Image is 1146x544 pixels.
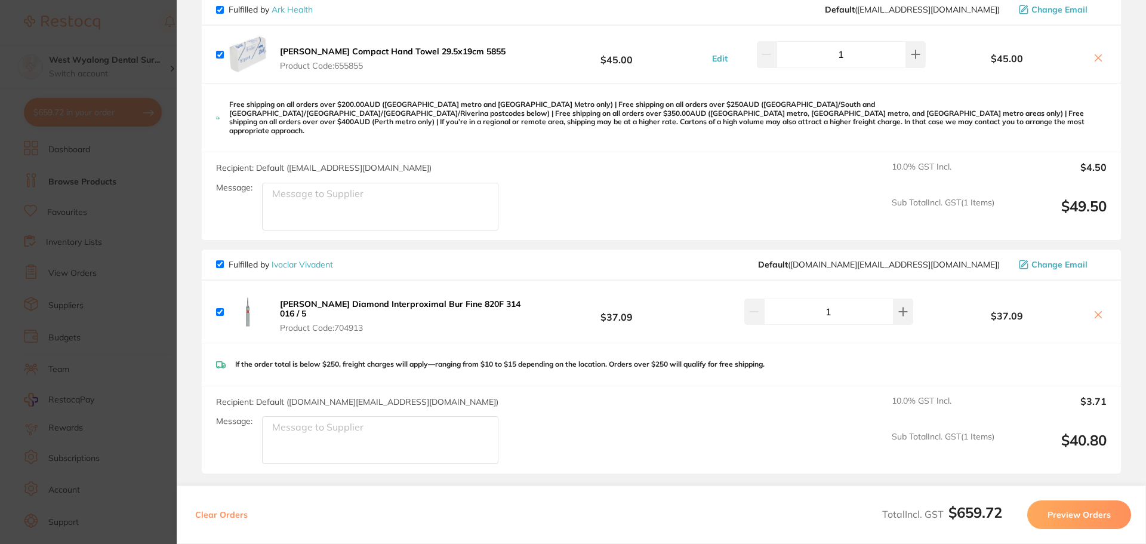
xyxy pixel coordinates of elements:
[272,4,313,15] a: Ark Health
[892,198,994,230] span: Sub Total Incl. GST ( 1 Items)
[1015,259,1107,270] button: Change Email
[758,260,1000,269] span: orders.au@ivoclar.com
[229,100,1107,135] p: Free shipping on all orders over $200.00AUD ([GEOGRAPHIC_DATA] metro and [GEOGRAPHIC_DATA] Metro ...
[892,432,994,465] span: Sub Total Incl. GST ( 1 Items)
[1031,260,1088,269] span: Change Email
[216,162,432,173] span: Recipient: Default ( [EMAIL_ADDRESS][DOMAIN_NAME] )
[758,259,788,270] b: Default
[276,299,528,333] button: [PERSON_NAME] Diamond Interproximal Bur Fine 820F 314 016 / 5 Product Code:704913
[280,46,506,57] b: [PERSON_NAME] Compact Hand Towel 29.5x19cm 5855
[892,396,994,422] span: 10.0 % GST Incl.
[528,301,706,323] b: $37.09
[929,311,1085,321] b: $37.09
[825,4,855,15] b: Default
[276,46,509,71] button: [PERSON_NAME] Compact Hand Towel 29.5x19cm 5855 Product Code:655855
[929,53,1085,64] b: $45.00
[229,35,267,73] img: MXF0czB2Yw
[280,299,520,319] b: [PERSON_NAME] Diamond Interproximal Bur Fine 820F 314 016 / 5
[892,162,994,188] span: 10.0 % GST Incl.
[1015,4,1107,15] button: Change Email
[1004,396,1107,422] output: $3.71
[192,500,251,529] button: Clear Orders
[229,293,267,331] img: YjRhOG13YQ
[216,397,498,407] span: Recipient: Default ( [DOMAIN_NAME][EMAIL_ADDRESS][DOMAIN_NAME] )
[1031,5,1088,14] span: Change Email
[882,508,1002,520] span: Total Incl. GST
[948,503,1002,521] b: $659.72
[216,183,252,193] label: Message:
[229,5,313,14] p: Fulfilled by
[229,260,333,269] p: Fulfilled by
[216,416,252,426] label: Message:
[1004,162,1107,188] output: $4.50
[280,61,506,70] span: Product Code: 655855
[825,5,1000,14] span: sales@arkhealth.com.au
[1004,198,1107,230] output: $49.50
[1027,500,1131,529] button: Preview Orders
[272,259,333,270] a: Ivoclar Vivadent
[280,323,524,333] span: Product Code: 704913
[528,44,706,66] b: $45.00
[235,360,765,368] p: If the order total is below $250, freight charges will apply—ranging from $10 to $15 depending on...
[708,53,731,64] button: Edit
[1004,432,1107,465] output: $40.80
